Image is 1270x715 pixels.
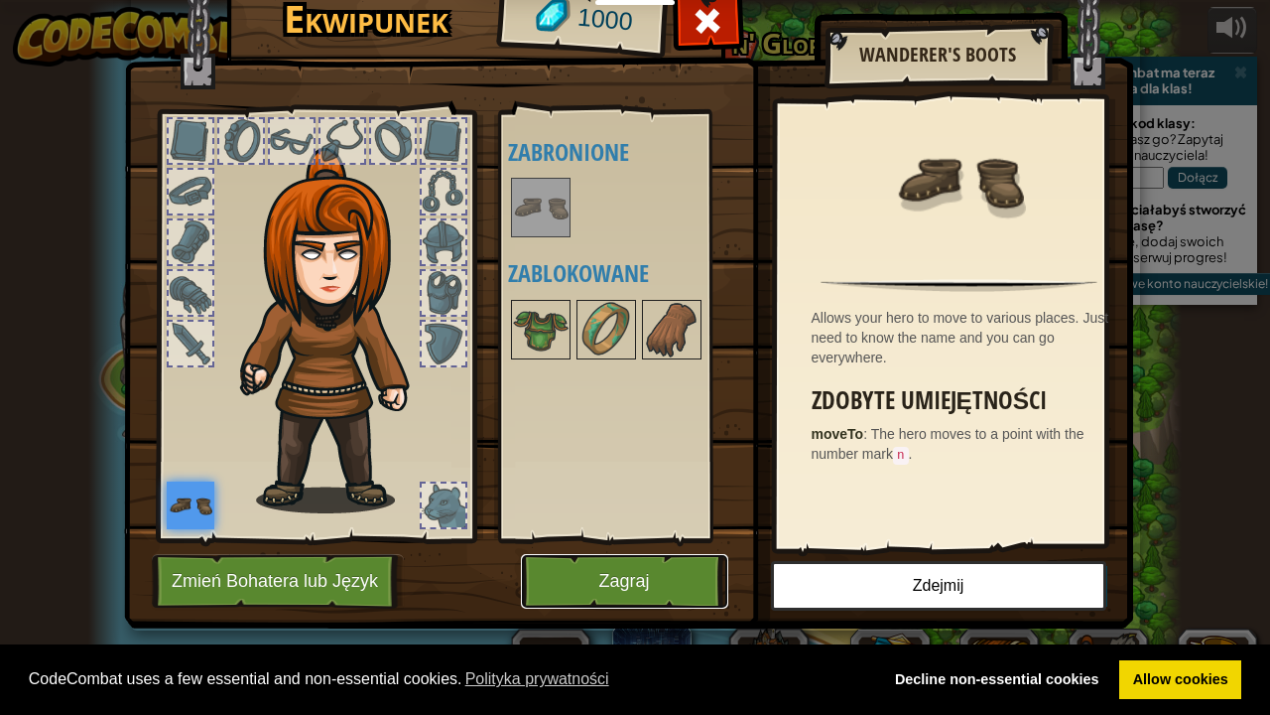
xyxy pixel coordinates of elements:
[812,426,1084,462] span: The hero moves to a point with the number mark .
[29,664,866,694] span: CodeCombat uses a few essential and non-essential cookies.
[513,302,569,357] img: portrait.png
[863,426,871,442] span: :
[821,279,1096,292] img: hr.png
[508,260,757,286] h4: Zablokowane
[167,482,214,529] img: portrait.png
[521,554,728,609] button: Zagraj
[513,180,569,235] img: portrait.png
[152,554,404,609] button: Zmień Bohatera lub Język
[644,302,699,357] img: portrait.png
[812,426,864,442] strong: moveTo
[508,139,757,165] h4: Zabronione
[893,447,909,465] code: n
[231,148,444,513] img: hair_f2.png
[844,44,1031,66] h2: Wanderer's Boots
[1119,660,1241,700] a: allow cookies
[812,387,1117,414] h3: Zdobyte umiejętności
[578,302,634,357] img: portrait.png
[895,116,1024,245] img: portrait.png
[812,308,1117,367] div: Allows your hero to move to various places. Just need to know the name and you can go everywhere.
[462,664,612,694] a: learn more about cookies
[771,561,1106,611] button: Zdejmij
[881,660,1112,700] a: deny cookies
